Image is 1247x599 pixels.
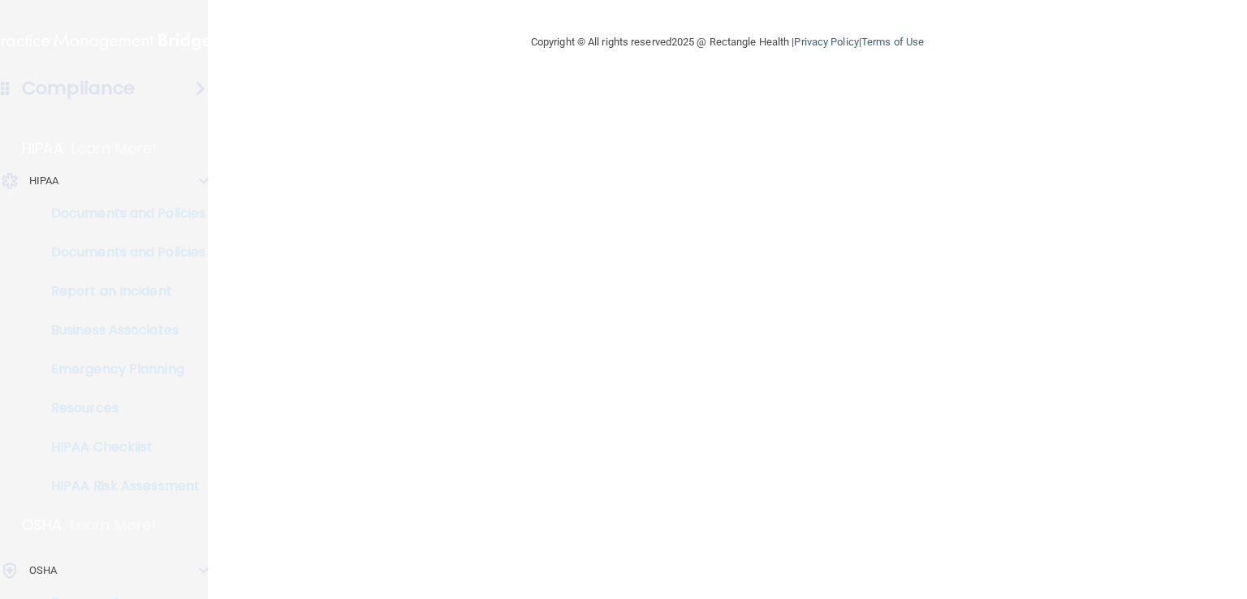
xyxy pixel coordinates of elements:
[29,561,57,580] p: OSHA
[11,439,232,455] p: HIPAA Checklist
[11,322,232,338] p: Business Associates
[71,139,157,158] p: Learn More!
[11,478,232,494] p: HIPAA Risk Assessment
[11,244,232,261] p: Documents and Policies
[22,77,135,100] h4: Compliance
[431,16,1024,68] div: Copyright © All rights reserved 2025 @ Rectangle Health | |
[22,139,63,158] p: HIPAA
[861,36,924,48] a: Terms of Use
[29,171,59,191] p: HIPAA
[22,515,63,535] p: OSHA
[794,36,858,48] a: Privacy Policy
[11,400,232,416] p: Resources
[11,205,232,222] p: Documents and Policies
[11,283,232,299] p: Report an Incident
[11,361,232,377] p: Emergency Planning
[71,515,157,535] p: Learn More!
